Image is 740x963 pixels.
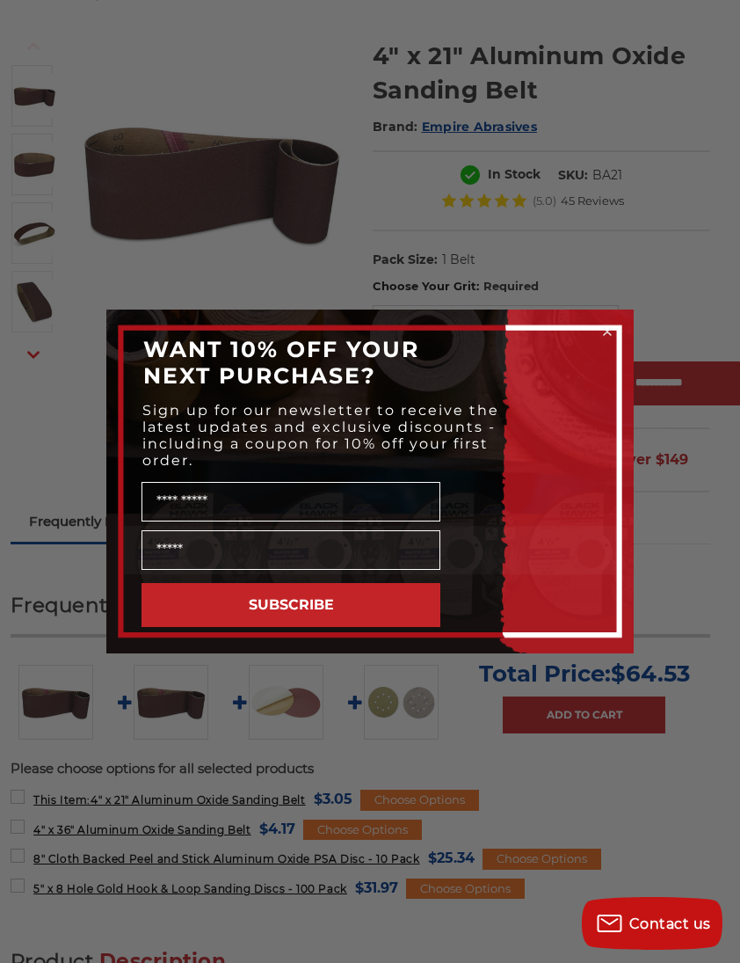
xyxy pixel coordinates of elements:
[143,336,419,389] span: WANT 10% OFF YOUR NEXT PURCHASE?
[629,916,711,932] span: Contact us
[582,897,722,950] button: Contact us
[141,530,440,570] input: Email
[599,323,616,340] button: Close dialog
[142,402,499,469] span: Sign up for our newsletter to receive the latest updates and exclusive discounts - including a co...
[141,583,440,627] button: SUBSCRIBE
